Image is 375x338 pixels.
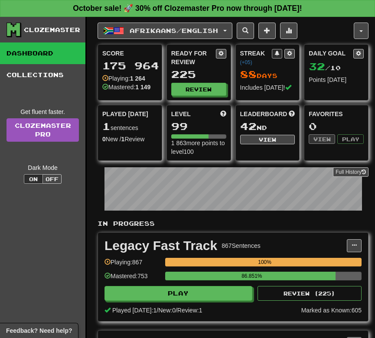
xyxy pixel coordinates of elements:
[220,110,226,118] span: Score more points to level up
[6,326,72,335] span: Open feedback widget
[104,239,217,252] div: Legacy Fast Track
[258,286,362,301] button: Review (225)
[168,272,336,280] div: 86.851%
[240,83,295,92] div: Includes [DATE]!
[168,258,362,266] div: 100%
[171,49,216,66] div: Ready for Review
[309,134,335,144] button: View
[240,59,252,65] a: (+05)
[102,136,106,143] strong: 0
[171,69,226,80] div: 225
[289,110,295,118] span: This week in points, UTC
[98,23,232,39] button: Afrikaans/English
[309,64,341,71] span: / 10
[301,306,362,315] div: Marked as Known: 605
[309,75,364,84] div: Points [DATE]
[240,68,257,80] span: 88
[102,83,150,91] div: Mastered:
[112,307,157,314] span: Played [DATE]: 1
[42,174,62,184] button: Off
[171,121,226,132] div: 99
[7,163,79,172] div: Dark Mode
[102,49,157,58] div: Score
[240,49,272,66] div: Streak
[337,134,364,144] button: Play
[176,307,177,314] span: /
[102,74,145,83] div: Playing:
[177,307,202,314] span: Review: 1
[98,219,368,228] p: In Progress
[240,69,295,80] div: Day s
[171,139,226,156] div: 1 863 more points to level 100
[280,23,297,39] button: More stats
[309,121,364,132] div: 0
[240,110,287,118] span: Leaderboard
[158,307,176,314] span: New: 0
[171,110,191,118] span: Level
[130,75,145,82] strong: 1 264
[240,135,295,144] button: View
[7,118,79,142] a: ClozemasterPro
[258,23,276,39] button: Add sentence to collection
[102,121,157,132] div: sentences
[102,135,157,143] div: New / Review
[309,49,353,58] div: Daily Goal
[222,241,261,250] div: 867 Sentences
[104,258,161,272] div: Playing: 867
[102,110,148,118] span: Played [DATE]
[157,307,158,314] span: /
[171,83,226,96] button: Review
[309,60,325,72] span: 32
[135,84,150,91] strong: 1 149
[24,174,43,184] button: On
[73,4,302,13] strong: October sale! 🚀 30% off Clozemaster Pro now through [DATE]!
[7,107,79,116] div: Get fluent faster.
[24,26,80,34] div: Clozemaster
[237,23,254,39] button: Search sentences
[104,286,252,301] button: Play
[333,167,368,177] button: Full History
[102,120,111,132] span: 1
[240,120,257,132] span: 42
[102,60,157,71] div: 175 964
[130,27,218,34] span: Afrikaans / English
[240,121,295,132] div: nd
[121,136,125,143] strong: 1
[104,272,161,286] div: Mastered: 753
[309,110,364,118] div: Favorites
